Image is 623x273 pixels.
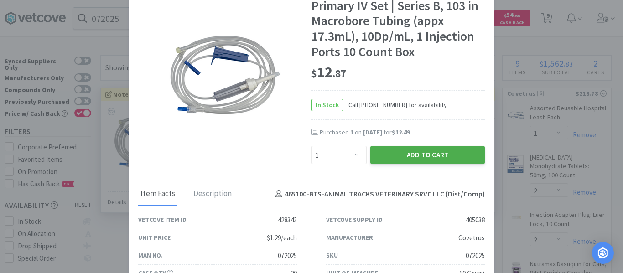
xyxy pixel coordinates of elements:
[350,128,353,136] span: 1
[191,183,234,206] div: Description
[267,232,297,243] div: $1.29/each
[278,250,297,261] div: 072025
[278,215,297,226] div: 428343
[332,67,346,80] span: . 87
[363,128,382,136] span: [DATE]
[370,146,485,164] button: Add to Cart
[343,100,447,110] span: Call [PHONE_NUMBER] for availability
[138,250,163,260] div: Man No.
[168,34,282,117] img: 9626b17173fe4bc7884373665cc7c2ea_405038.png
[311,63,346,81] span: 12
[320,128,485,137] div: Purchased on for
[138,183,177,206] div: Item Facts
[326,232,373,242] div: Manufacturer
[272,188,485,200] h4: 465100-BTS - ANIMAL TRACKS VETERINARY SRVC LLC (Dist/Comp)
[138,232,171,242] div: Unit Price
[138,215,187,225] div: Vetcove Item ID
[392,128,410,136] span: $12.49
[466,215,485,226] div: 405038
[326,250,338,260] div: SKU
[592,242,614,264] div: Open Intercom Messenger
[326,215,383,225] div: Vetcove Supply ID
[458,232,485,243] div: Covetrus
[311,67,317,80] span: $
[466,250,485,261] div: 072025
[312,99,343,111] span: In Stock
